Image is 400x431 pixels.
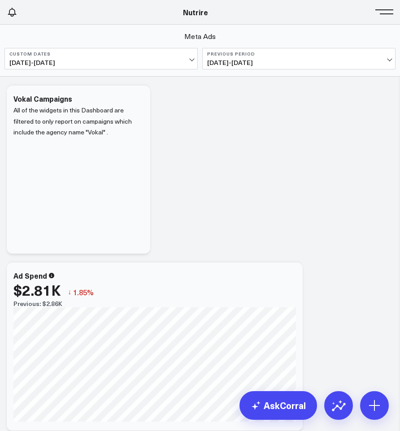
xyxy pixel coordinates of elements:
b: Previous Period [207,51,391,56]
div: Ad Spend [13,271,47,280]
a: Meta Ads [184,31,216,41]
a: AskCorral [239,391,317,420]
span: [DATE] - [DATE] [207,59,391,66]
div: $2.81K [13,282,61,298]
div: Vokal Campaigns [13,94,72,103]
button: Custom Dates[DATE]-[DATE] [4,48,198,69]
b: Custom Dates [9,51,193,56]
div: Previous: $2.86K [13,300,296,307]
button: Previous Period[DATE]-[DATE] [202,48,396,69]
span: ↓ [68,286,71,298]
span: [DATE] - [DATE] [9,59,193,66]
span: 1.85% [73,287,94,297]
a: Nutrire [183,7,208,17]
